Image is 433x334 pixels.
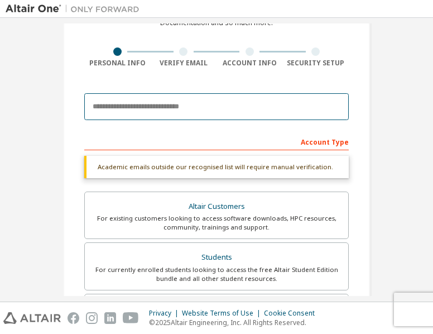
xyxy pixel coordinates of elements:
img: facebook.svg [68,312,79,324]
div: Verify Email [151,59,217,68]
div: Privacy [149,309,182,318]
div: Altair Customers [92,199,341,214]
img: altair_logo.svg [3,312,61,324]
img: Altair One [6,3,145,15]
div: For existing customers looking to access software downloads, HPC resources, community, trainings ... [92,214,341,232]
div: For currently enrolled students looking to access the free Altair Student Edition bundle and all ... [92,265,341,283]
p: © 2025 Altair Engineering, Inc. All Rights Reserved. [149,318,321,327]
div: Cookie Consent [264,309,321,318]
div: Personal Info [84,59,151,68]
img: instagram.svg [86,312,98,324]
div: Security Setup [283,59,349,68]
div: Website Terms of Use [182,309,264,318]
img: linkedin.svg [104,312,116,324]
div: Account Type [84,132,349,150]
div: Academic emails outside our recognised list will require manual verification. [84,156,349,178]
img: youtube.svg [123,312,139,324]
div: Students [92,250,341,265]
div: Account Info [216,59,283,68]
